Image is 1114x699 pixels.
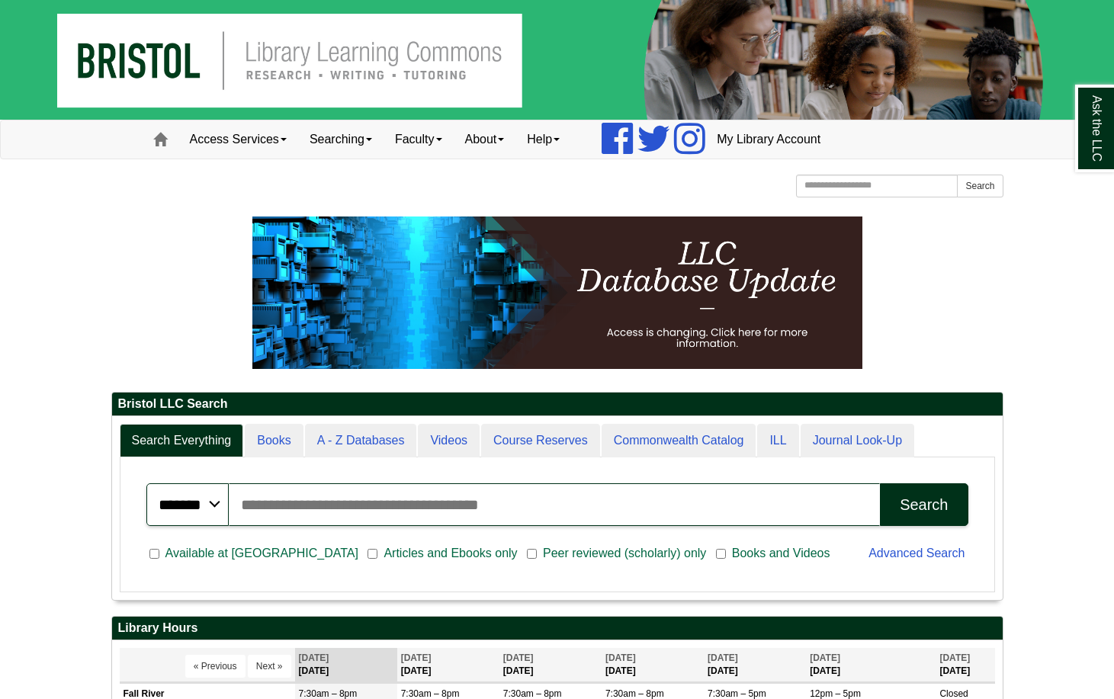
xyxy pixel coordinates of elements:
button: « Previous [185,655,246,678]
span: Available at [GEOGRAPHIC_DATA] [159,544,364,563]
a: Journal Look-Up [801,424,914,458]
span: 7:30am – 8pm [503,688,562,699]
span: Closed [939,688,968,699]
span: 7:30am – 8pm [401,688,460,699]
span: 12pm – 5pm [810,688,861,699]
input: Articles and Ebooks only [368,547,377,561]
a: Books [245,424,303,458]
h2: Library Hours [112,617,1003,640]
h2: Bristol LLC Search [112,393,1003,416]
a: Videos [418,424,480,458]
th: [DATE] [499,648,602,682]
span: [DATE] [708,653,738,663]
input: Peer reviewed (scholarly) only [527,547,537,561]
button: Next » [248,655,291,678]
a: Searching [298,120,384,159]
span: [DATE] [299,653,329,663]
span: 7:30am – 8pm [605,688,664,699]
a: Search Everything [120,424,244,458]
span: 7:30am – 8pm [299,688,358,699]
span: 7:30am – 5pm [708,688,766,699]
input: Available at [GEOGRAPHIC_DATA] [149,547,159,561]
span: Books and Videos [726,544,836,563]
th: [DATE] [397,648,499,682]
img: HTML tutorial [252,216,862,369]
span: [DATE] [939,653,970,663]
div: Search [900,496,948,514]
span: [DATE] [503,653,534,663]
a: A - Z Databases [305,424,417,458]
button: Search [957,175,1003,197]
th: [DATE] [936,648,994,682]
a: Course Reserves [481,424,600,458]
th: [DATE] [602,648,704,682]
button: Search [880,483,968,526]
a: Access Services [178,120,298,159]
span: [DATE] [401,653,432,663]
a: About [454,120,516,159]
a: ILL [757,424,798,458]
th: [DATE] [704,648,806,682]
a: Help [515,120,571,159]
span: [DATE] [605,653,636,663]
span: Articles and Ebooks only [377,544,523,563]
span: Peer reviewed (scholarly) only [537,544,712,563]
span: [DATE] [810,653,840,663]
a: My Library Account [705,120,832,159]
a: Advanced Search [868,547,965,560]
th: [DATE] [295,648,397,682]
input: Books and Videos [716,547,726,561]
a: Commonwealth Catalog [602,424,756,458]
a: Faculty [384,120,454,159]
th: [DATE] [806,648,936,682]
